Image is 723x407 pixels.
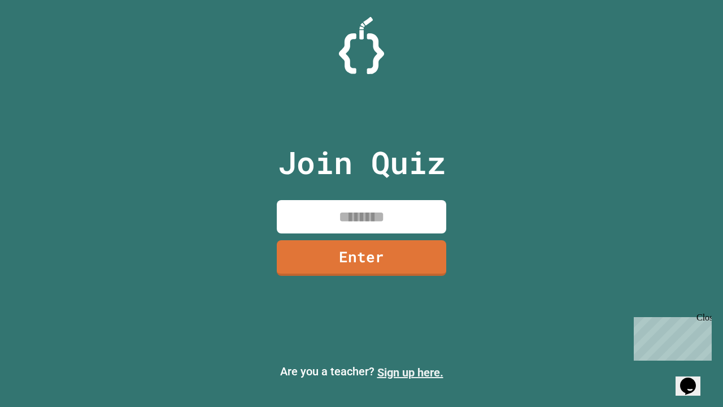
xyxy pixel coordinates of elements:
p: Join Quiz [278,139,446,186]
p: Are you a teacher? [9,363,714,381]
a: Sign up here. [377,366,443,379]
img: Logo.svg [339,17,384,74]
iframe: chat widget [629,313,712,361]
div: Chat with us now!Close [5,5,78,72]
a: Enter [277,240,446,276]
iframe: chat widget [676,362,712,396]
